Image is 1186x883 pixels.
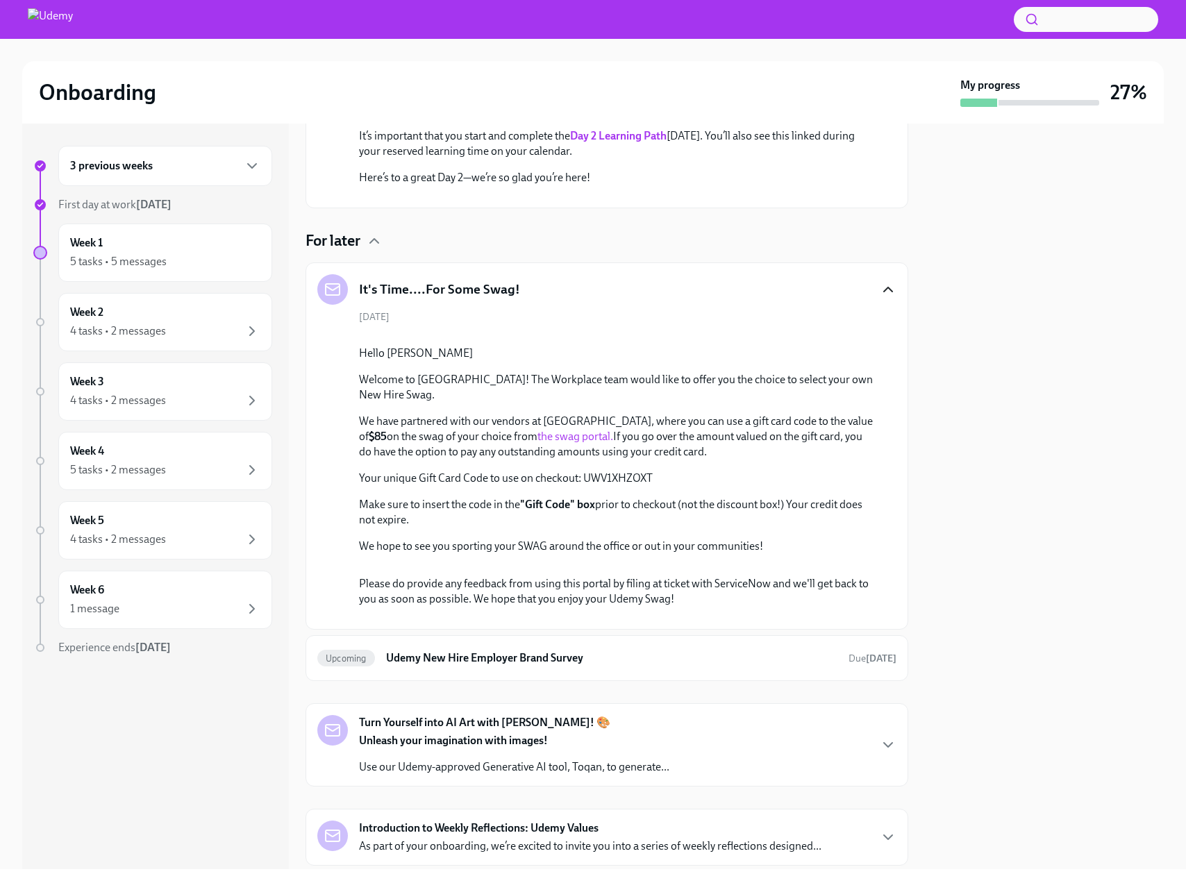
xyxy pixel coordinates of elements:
div: For later [306,230,908,251]
h6: Week 4 [70,444,104,459]
h2: Onboarding [39,78,156,106]
h6: Week 6 [70,582,104,598]
a: Week 34 tasks • 2 messages [33,362,272,421]
div: 4 tasks • 2 messages [70,393,166,408]
span: Experience ends [58,641,171,654]
h6: Week 2 [70,305,103,320]
a: Week 24 tasks • 2 messages [33,293,272,351]
div: 4 tasks • 2 messages [70,323,166,339]
p: As part of your onboarding, we’re excited to invite you into a series of weekly reflections desig... [359,839,821,854]
div: 4 tasks • 2 messages [70,532,166,547]
strong: My progress [960,78,1020,93]
h3: 27% [1110,80,1147,105]
p: We have partnered with our vendors at [GEOGRAPHIC_DATA], where you can use a gift card code to th... [359,414,874,460]
strong: [DATE] [866,653,896,664]
strong: [DATE] [136,198,172,211]
span: [DATE] [359,310,390,323]
strong: $85 [369,430,387,443]
p: We hope to see you sporting your SWAG around the office or out in your communities! [359,539,874,554]
a: the swag portal. [537,430,613,443]
h4: For later [306,230,360,251]
div: 1 message [70,601,119,616]
span: August 30th, 2025 11:00 [849,652,896,665]
h6: Week 5 [70,513,104,528]
a: Day 2 Learning Path [570,129,667,142]
a: UpcomingUdemy New Hire Employer Brand SurveyDue[DATE] [317,647,896,669]
a: Week 15 tasks • 5 messages [33,224,272,282]
img: Udemy [28,8,73,31]
strong: "Gift Code" box [520,498,595,511]
h6: Week 1 [70,235,103,251]
h6: Udemy New Hire Employer Brand Survey [386,650,837,666]
p: Use our Udemy-approved Generative AI tool, Toqan, to generate... [359,759,669,775]
p: Please do provide any feedback from using this portal by filing at ticket with ServiceNow and we'... [359,576,874,607]
p: Here’s to a great Day 2—we’re so glad you’re here! [359,170,874,185]
strong: Introduction to Weekly Reflections: Udemy Values [359,821,599,836]
div: 3 previous weeks [58,146,272,186]
div: 5 tasks • 2 messages [70,462,166,478]
a: First day at work[DATE] [33,197,272,212]
p: Welcome to [GEOGRAPHIC_DATA]! The Workplace team would like to offer you the choice to select you... [359,372,874,403]
a: Week 54 tasks • 2 messages [33,501,272,560]
p: Your unique Gift Card Code to use on checkout: UWV1XHZOXT [359,471,874,486]
strong: [DATE] [135,641,171,654]
strong: Turn Yourself into AI Art with [PERSON_NAME]! 🎨 [359,715,610,730]
span: Upcoming [317,653,375,664]
a: Week 45 tasks • 2 messages [33,432,272,490]
p: Hello [PERSON_NAME] [359,346,874,361]
h6: 3 previous weeks [70,158,153,174]
p: Make sure to insert the code in the prior to checkout (not the discount box!) Your credit does no... [359,497,874,528]
span: First day at work [58,198,172,211]
strong: Unleash your imagination with images! [359,734,548,747]
span: Due [849,653,896,664]
h6: Week 3 [70,374,104,389]
div: 5 tasks • 5 messages [70,254,167,269]
a: Week 61 message [33,571,272,629]
h5: It's Time....For Some Swag! [359,280,520,298]
p: It’s important that you start and complete the [DATE]. You’ll also see this linked during your re... [359,128,874,159]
